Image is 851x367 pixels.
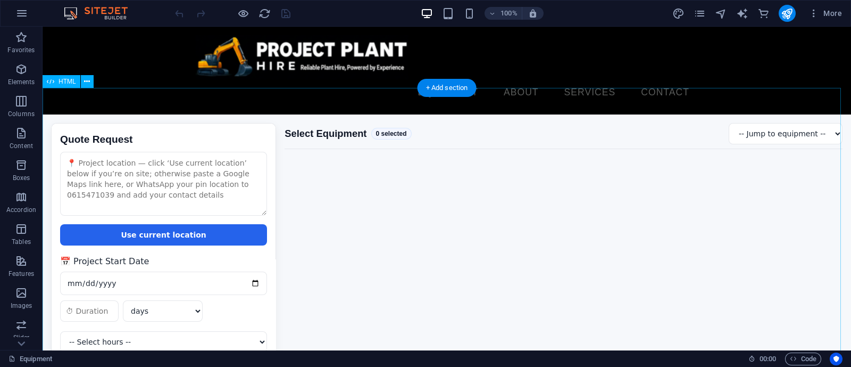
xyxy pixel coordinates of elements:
[804,5,846,22] button: More
[808,8,842,19] span: More
[694,7,706,20] i: Pages (Ctrl+Alt+S)
[8,110,35,118] p: Columns
[9,270,34,278] p: Features
[715,7,728,20] button: navigator
[528,9,538,18] i: On resize automatically adjust zoom level to fit chosen device.
[7,46,35,54] p: Favorites
[13,333,30,342] p: Slider
[781,7,793,20] i: Publish
[10,142,33,150] p: Content
[11,301,32,310] p: Images
[779,5,796,22] button: publish
[760,353,776,365] span: 00 00
[694,7,706,20] button: pages
[6,206,36,214] p: Accordion
[12,238,31,246] p: Tables
[736,7,749,20] button: text_generator
[672,7,685,20] i: Design (Ctrl+Alt+Y)
[13,174,30,182] p: Boxes
[757,7,770,20] i: Commerce
[830,353,842,365] button: Usercentrics
[258,7,271,20] button: reload
[767,355,769,363] span: :
[258,7,271,20] i: Reload page
[59,78,76,85] span: HTML
[8,78,35,86] p: Elements
[485,7,522,20] button: 100%
[61,7,141,20] img: Editor Logo
[757,7,770,20] button: commerce
[790,353,816,365] span: Code
[785,353,821,365] button: Code
[500,7,518,20] h6: 100%
[715,7,727,20] i: Navigator
[9,353,52,365] a: Click to cancel selection. Double-click to open Pages
[736,7,748,20] i: AI Writer
[672,7,685,20] button: design
[418,79,477,97] div: + Add section
[748,353,777,365] h6: Session time
[237,7,249,20] button: Click here to leave preview mode and continue editing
